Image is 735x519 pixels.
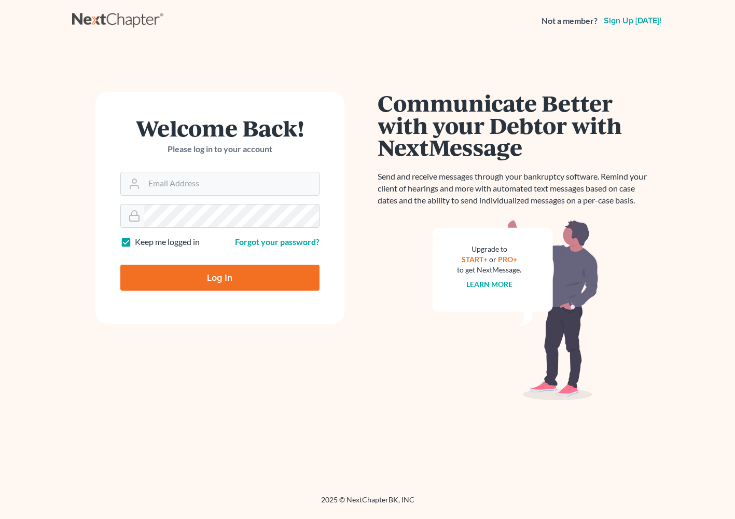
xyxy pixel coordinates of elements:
h1: Communicate Better with your Debtor with NextMessage [378,92,653,158]
div: Upgrade to [457,244,522,254]
a: Sign up [DATE]! [602,17,663,25]
a: PRO+ [498,255,517,264]
label: Keep me logged in [135,236,200,248]
img: nextmessage_bg-59042aed3d76b12b5cd301f8e5b87938c9018125f34e5fa2b7a6b67550977c72.svg [433,219,599,401]
input: Log In [120,265,320,291]
input: Email Address [144,172,319,195]
div: 2025 © NextChapterBK, INC [72,495,663,513]
strong: Not a member? [542,15,598,27]
div: to get NextMessage. [457,265,522,275]
h1: Welcome Back! [120,117,320,139]
a: Forgot your password? [235,237,320,247]
a: START+ [462,255,488,264]
span: or [489,255,496,264]
p: Please log in to your account [120,143,320,155]
p: Send and receive messages through your bankruptcy software. Remind your client of hearings and mo... [378,171,653,207]
a: Learn more [466,280,512,289]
